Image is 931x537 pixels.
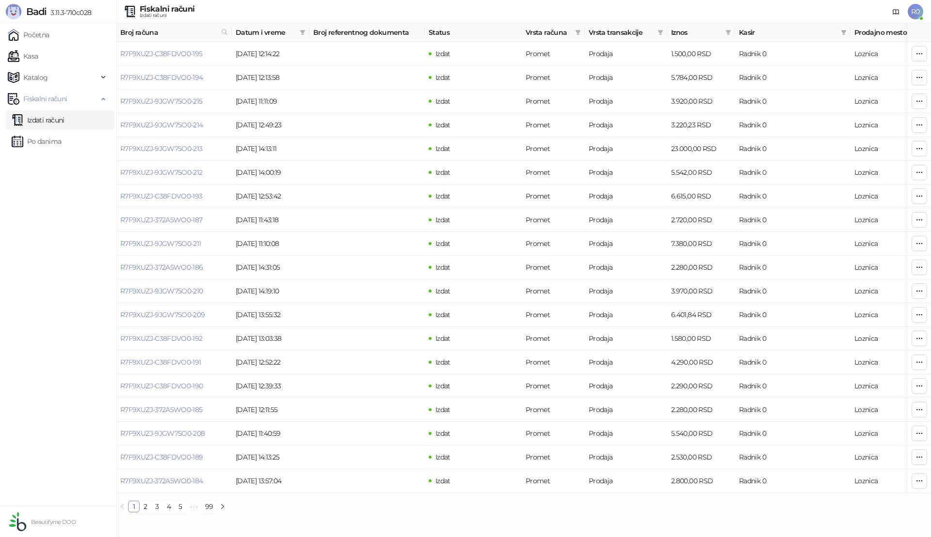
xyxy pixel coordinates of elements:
a: R7F9XUZJ-C38FDVO0-194 [120,73,203,82]
td: 5.540,00 RSD [667,422,735,445]
td: Radnik 0 [735,184,851,208]
td: R7F9XUZJ-C38FDVO0-194 [116,66,232,90]
span: filter [298,25,307,40]
a: 1 [128,501,139,512]
td: R7F9XUZJ-C38FDVO0-189 [116,445,232,469]
td: [DATE] 12:13:58 [232,66,309,90]
td: Prodaja [585,137,667,161]
span: ••• [186,501,202,512]
a: R7F9XUZJ-C38FDVO0-189 [120,453,203,461]
td: Prodaja [585,327,667,351]
th: Broj referentnog dokumenta [309,23,425,42]
td: R7F9XUZJ-C38FDVO0-191 [116,351,232,374]
td: R7F9XUZJ-9JGW75O0-213 [116,137,232,161]
td: 1.500,00 RSD [667,42,735,66]
span: filter [300,30,305,35]
td: 3.970,00 RSD [667,279,735,303]
td: Prodaja [585,66,667,90]
span: Izdat [435,429,450,438]
a: R7F9XUZJ-372A5WO0-187 [120,215,203,224]
span: Izdat [435,334,450,343]
a: R7F9XUZJ-C38FDVO0-191 [120,358,201,367]
td: Radnik 0 [735,445,851,469]
td: Radnik 0 [735,113,851,137]
td: [DATE] 14:13:25 [232,445,309,469]
td: Radnik 0 [735,256,851,279]
span: Katalog [23,68,48,87]
span: Izdat [435,310,450,319]
a: 2 [140,501,151,512]
td: R7F9XUZJ-C38FDVO0-190 [116,374,232,398]
td: [DATE] 14:31:05 [232,256,309,279]
span: right [220,504,225,509]
td: [DATE] 14:00:19 [232,161,309,184]
td: Prodaja [585,445,667,469]
td: Promet [522,42,585,66]
a: R7F9XUZJ-372A5WO0-186 [120,263,203,272]
td: R7F9XUZJ-9JGW75O0-211 [116,232,232,256]
th: Kasir [735,23,851,42]
span: Broj računa [120,27,217,38]
a: R7F9XUZJ-9JGW75O0-210 [120,287,203,295]
td: [DATE] 13:55:32 [232,303,309,327]
td: 2.280,00 RSD [667,256,735,279]
a: R7F9XUZJ-C38FDVO0-193 [120,192,203,200]
span: Izdat [435,358,450,367]
td: Prodaja [585,42,667,66]
td: Prodaja [585,303,667,327]
td: Radnik 0 [735,42,851,66]
td: 6.401,84 RSD [667,303,735,327]
td: Prodaja [585,113,667,137]
span: Izdat [435,97,450,106]
a: R7F9XUZJ-372A5WO0-184 [120,476,203,485]
li: 4 [163,501,175,512]
td: Radnik 0 [735,137,851,161]
td: 5.542,00 RSD [667,161,735,184]
span: Izdat [435,49,450,58]
td: Radnik 0 [735,398,851,422]
a: 4 [163,501,174,512]
td: 3.920,00 RSD [667,90,735,113]
td: Prodaja [585,351,667,374]
span: left [119,504,125,509]
td: [DATE] 12:39:33 [232,374,309,398]
td: Promet [522,279,585,303]
span: Izdat [435,453,450,461]
span: filter [725,30,731,35]
span: Izdat [435,73,450,82]
td: [DATE] 11:40:59 [232,422,309,445]
td: R7F9XUZJ-372A5WO0-184 [116,469,232,493]
a: R7F9XUZJ-9JGW75O0-215 [120,97,203,106]
th: Status [425,23,522,42]
td: 2.290,00 RSD [667,374,735,398]
button: left [116,501,128,512]
a: R7F9XUZJ-9JGW75O0-214 [120,121,203,129]
td: [DATE] 14:19:10 [232,279,309,303]
td: R7F9XUZJ-9JGW75O0-214 [116,113,232,137]
span: Izdat [435,121,450,129]
td: Radnik 0 [735,422,851,445]
td: [DATE] 13:03:38 [232,327,309,351]
td: 5.784,00 RSD [667,66,735,90]
td: [DATE] 12:14:22 [232,42,309,66]
td: Promet [522,137,585,161]
td: [DATE] 11:10:08 [232,232,309,256]
td: Prodaja [585,208,667,232]
td: [DATE] 14:13:11 [232,137,309,161]
td: Radnik 0 [735,90,851,113]
td: R7F9XUZJ-372A5WO0-185 [116,398,232,422]
a: R7F9XUZJ-9JGW75O0-212 [120,168,203,177]
span: Vrsta transakcije [589,27,654,38]
td: Promet [522,445,585,469]
a: R7F9XUZJ-C38FDVO0-190 [120,382,203,390]
td: [DATE] 13:57:04 [232,469,309,493]
a: Izdati računi [12,110,64,130]
td: Prodaja [585,469,667,493]
li: 2 [140,501,151,512]
a: R7F9XUZJ-372A5WO0-185 [120,405,203,414]
small: Beautifyme DOO [31,519,76,525]
span: Izdat [435,239,450,248]
a: 5 [175,501,186,512]
td: Promet [522,374,585,398]
img: 64x64-companyLogo-432ed541-86f2-4000-a6d6-137676e77c9d.png [8,512,27,531]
